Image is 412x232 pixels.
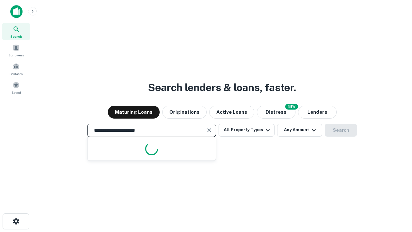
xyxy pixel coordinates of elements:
button: Clear [205,126,214,135]
iframe: Chat Widget [380,180,412,211]
span: Borrowers [8,53,24,58]
button: Search distressed loans with lien and other non-mortgage details. [257,106,295,119]
button: All Property Types [219,124,275,137]
button: Lenders [298,106,337,119]
a: Contacts [2,60,30,78]
h3: Search lenders & loans, faster. [148,80,296,95]
button: Any Amount [277,124,322,137]
a: Saved [2,79,30,96]
div: NEW [285,104,298,110]
span: Search [10,34,22,39]
button: Originations [162,106,207,119]
span: Contacts [10,71,23,76]
button: Maturing Loans [108,106,160,119]
span: Saved [12,90,21,95]
button: Active Loans [209,106,254,119]
a: Search [2,23,30,40]
a: Borrowers [2,42,30,59]
img: capitalize-icon.png [10,5,23,18]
